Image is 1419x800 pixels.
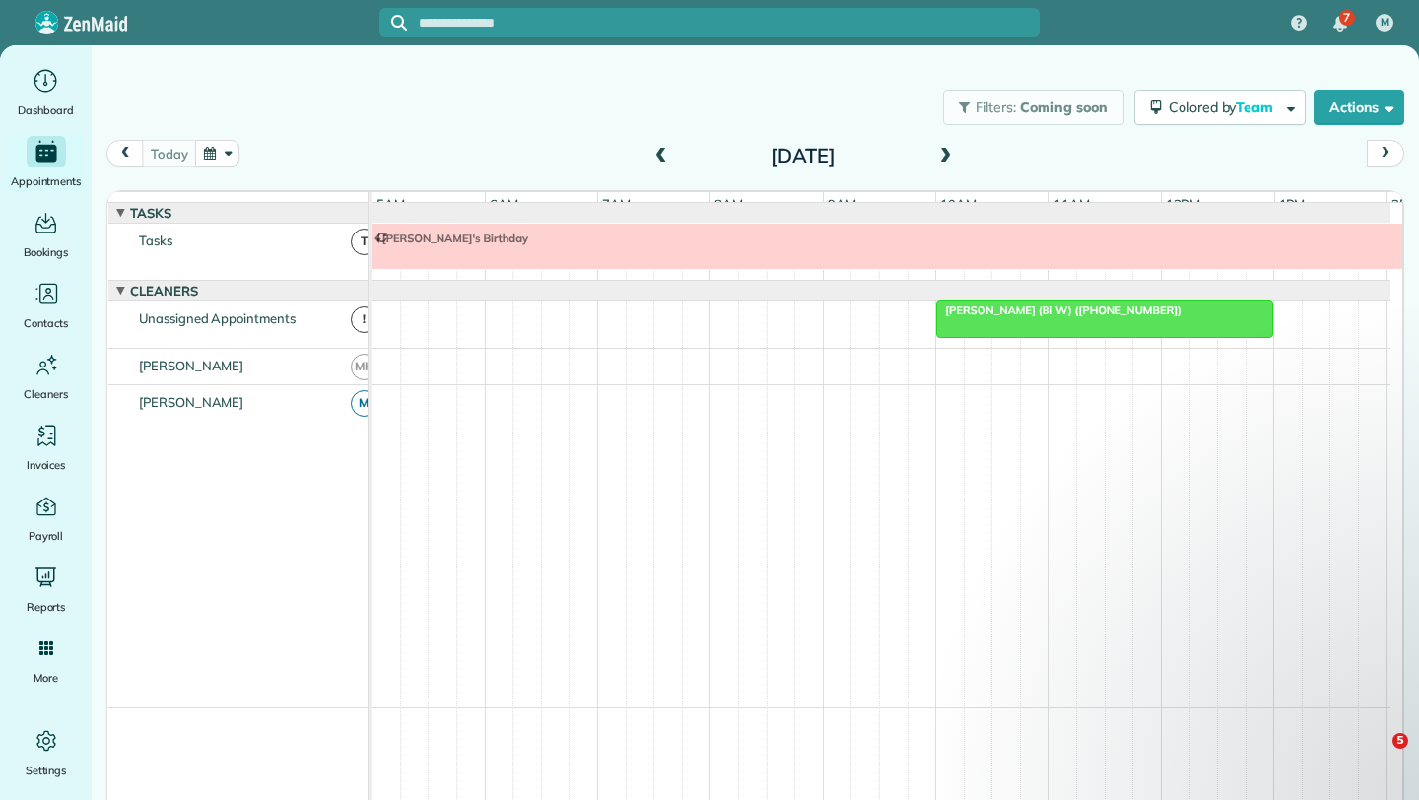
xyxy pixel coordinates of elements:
div: 7 unread notifications [1319,2,1361,45]
button: next [1367,140,1404,167]
span: Cleaners [24,384,68,404]
svg: Focus search [391,15,407,31]
span: Tasks [135,233,176,248]
span: Filters: [976,99,1017,116]
span: Team [1236,99,1276,116]
a: Contacts [8,278,84,333]
span: 8am [710,196,747,212]
span: 12pm [1162,196,1204,212]
span: T [351,229,377,255]
span: 6am [486,196,522,212]
span: 11am [1049,196,1094,212]
span: [PERSON_NAME] [135,394,248,410]
a: Dashboard [8,65,84,120]
span: Coming soon [1020,99,1109,116]
span: Contacts [24,313,68,333]
a: Settings [8,725,84,780]
span: Unassigned Appointments [135,310,300,326]
span: 5 [1392,733,1408,749]
span: Tasks [126,205,175,221]
span: Reports [27,597,66,617]
span: Bookings [24,242,69,262]
span: 1pm [1275,196,1310,212]
a: Appointments [8,136,84,191]
h2: [DATE] [680,145,926,167]
a: Cleaners [8,349,84,404]
a: Bookings [8,207,84,262]
span: Settings [26,761,67,780]
span: 7 [1343,10,1350,26]
button: Actions [1314,90,1404,125]
button: prev [106,140,144,167]
span: Dashboard [18,100,74,120]
span: M [351,390,377,417]
span: 10am [936,196,980,212]
span: MH [351,354,377,380]
span: ! [351,306,377,333]
a: Payroll [8,491,84,546]
span: 7am [598,196,635,212]
button: today [142,140,196,167]
span: Cleaners [126,283,202,299]
span: Payroll [29,526,64,546]
span: Colored by [1169,99,1280,116]
a: Invoices [8,420,84,475]
span: 9am [824,196,860,212]
iframe: Intercom live chat [1352,733,1399,780]
button: Colored byTeam [1134,90,1306,125]
span: M [1381,15,1389,31]
span: [PERSON_NAME] (Bi W) ([PHONE_NUMBER]) [935,303,1182,317]
span: 5am [372,196,409,212]
button: Focus search [379,15,407,31]
span: More [34,668,58,688]
span: [PERSON_NAME] [135,358,248,373]
a: Reports [8,562,84,617]
span: Invoices [27,455,66,475]
span: Appointments [11,171,82,191]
